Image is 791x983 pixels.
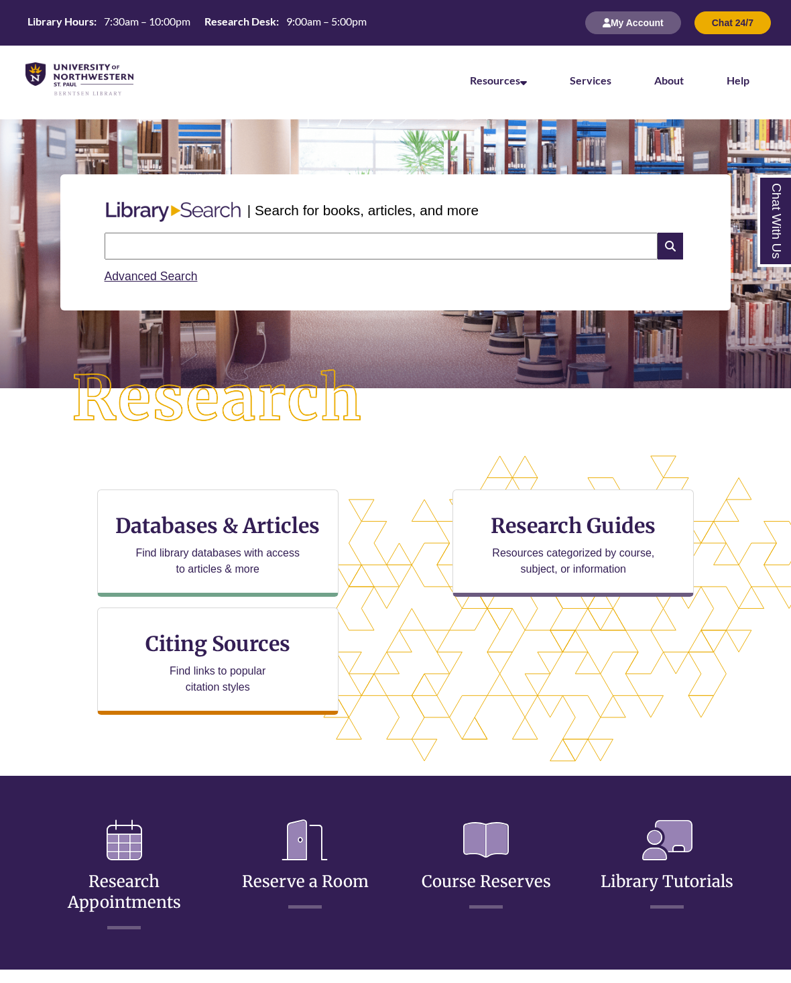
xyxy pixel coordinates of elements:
a: Databases & Articles Find library databases with access to articles & more [97,489,339,597]
th: Research Desk: [199,14,281,29]
p: Find links to popular citation styles [152,663,283,695]
a: Course Reserves [422,839,551,892]
h3: Research Guides [464,513,682,538]
a: Chat 24/7 [694,17,771,28]
span: 9:00am – 5:00pm [286,15,367,27]
a: About [654,74,684,86]
button: My Account [585,11,681,34]
a: Citing Sources Find links to popular citation styles [97,608,339,715]
h3: Databases & Articles [109,513,327,538]
p: Resources categorized by course, subject, or information [486,545,661,577]
a: Resources [470,74,527,86]
button: Chat 24/7 [694,11,771,34]
a: Research Appointments [68,839,181,913]
img: UNWSP Library Logo [25,62,133,97]
a: Help [727,74,749,86]
p: | Search for books, articles, and more [247,200,479,221]
p: Find library databases with access to articles & more [130,545,305,577]
table: Hours Today [22,14,372,31]
h3: Citing Sources [136,631,300,656]
img: Research [40,337,395,461]
a: Library Tutorials [601,839,733,892]
a: Services [570,74,611,86]
span: 7:30am – 10:00pm [104,15,190,27]
i: Search [658,233,683,259]
a: Hours Today [22,14,372,32]
img: Libary Search [99,196,247,227]
a: Reserve a Room [242,839,369,892]
th: Library Hours: [22,14,99,29]
a: My Account [585,17,681,28]
a: Research Guides Resources categorized by course, subject, or information [452,489,694,597]
a: Advanced Search [105,270,198,283]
